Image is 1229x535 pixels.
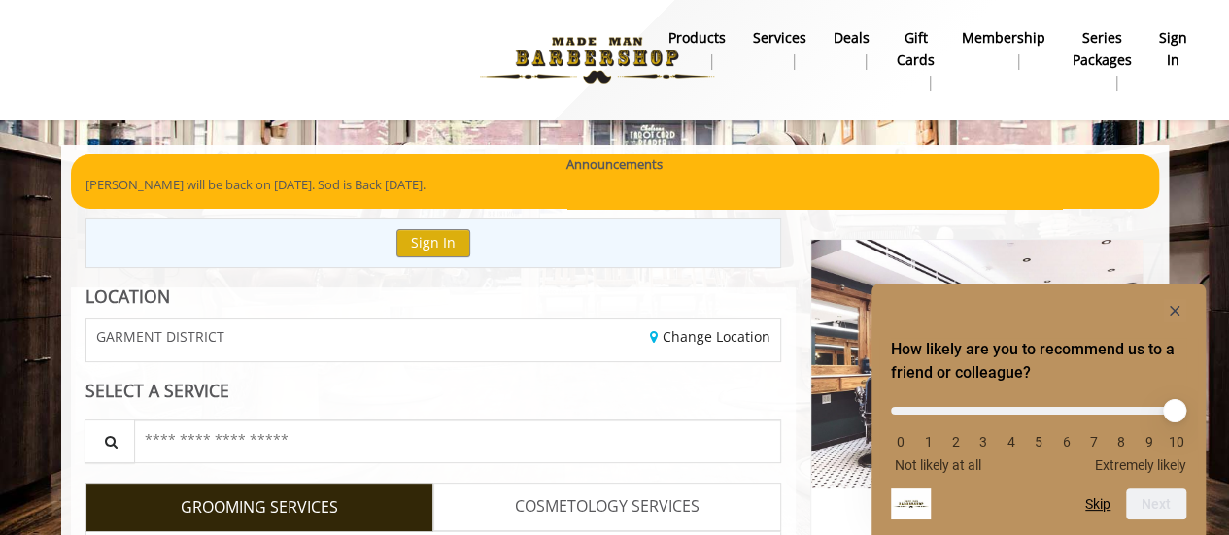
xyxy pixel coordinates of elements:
a: MembershipMembership [948,24,1059,75]
div: SELECT A SERVICE [85,382,782,400]
a: Series packagesSeries packages [1059,24,1145,96]
li: 2 [946,434,966,450]
h2: Garment District [833,504,1121,532]
li: 6 [1056,434,1075,450]
button: Next question [1126,488,1186,519]
b: Series packages [1073,27,1132,71]
b: Membership [962,27,1045,49]
li: 4 [1002,434,1021,450]
span: GARMENT DISTRICT [96,329,224,344]
span: COSMETOLOGY SERVICES [515,494,700,519]
button: Skip [1085,496,1110,512]
span: GROOMING SERVICES [181,495,338,520]
div: How likely are you to recommend us to a friend or colleague? Select an option from 0 to 10, with ... [891,299,1186,519]
a: Gift cardsgift cards [883,24,948,96]
a: DealsDeals [820,24,883,75]
li: 10 [1167,434,1186,450]
a: sign insign in [1145,24,1201,75]
li: 7 [1084,434,1104,450]
li: 5 [1029,434,1048,450]
li: 3 [973,434,993,450]
a: ServicesServices [739,24,820,75]
b: Services [753,27,806,49]
b: Announcements [566,154,663,175]
img: Made Man Barbershop logo [463,7,731,114]
h2: How likely are you to recommend us to a friend or colleague? Select an option from 0 to 10, with ... [891,338,1186,385]
b: sign in [1159,27,1187,71]
a: Productsproducts [655,24,739,75]
b: products [668,27,726,49]
li: 9 [1140,434,1159,450]
button: Hide survey [1163,299,1186,322]
b: gift cards [897,27,935,71]
li: 8 [1111,434,1131,450]
span: Not likely at all [895,457,981,473]
div: How likely are you to recommend us to a friend or colleague? Select an option from 0 to 10, with ... [891,392,1186,473]
span: Extremely likely [1095,457,1186,473]
b: LOCATION [85,284,170,308]
p: [PERSON_NAME] will be back on [DATE]. Sod is Back [DATE]. [85,175,1144,195]
li: 0 [891,434,910,450]
button: Sign In [396,229,470,257]
b: Deals [834,27,870,49]
a: Change Location [650,327,770,346]
button: Service Search [85,419,135,463]
li: 1 [918,434,938,450]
